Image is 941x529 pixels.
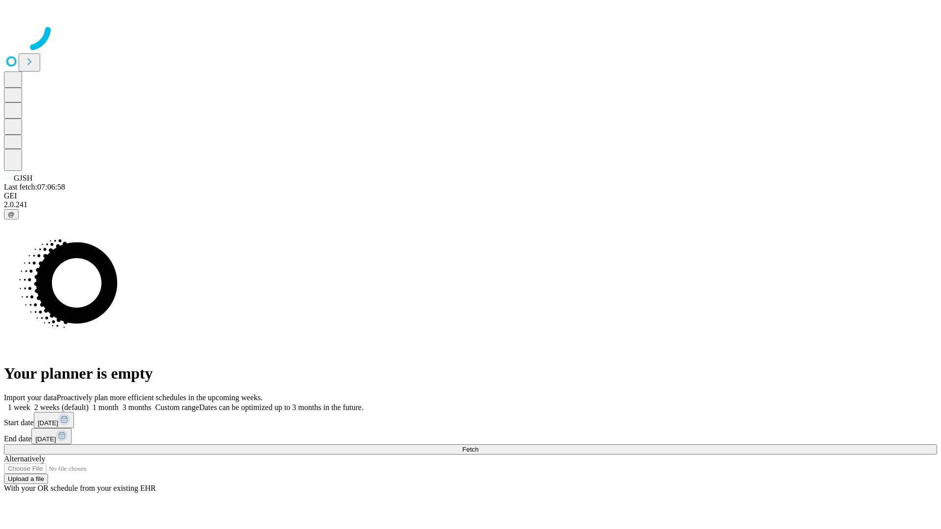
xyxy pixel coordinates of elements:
[123,403,151,411] span: 3 months
[4,393,57,402] span: Import your data
[199,403,363,411] span: Dates can be optimized up to 3 months in the future.
[4,209,19,219] button: @
[4,412,937,428] div: Start date
[4,428,937,444] div: End date
[155,403,199,411] span: Custom range
[4,183,65,191] span: Last fetch: 07:06:58
[38,419,58,427] span: [DATE]
[93,403,119,411] span: 1 month
[14,174,32,182] span: GJSH
[8,211,15,218] span: @
[4,364,937,383] h1: Your planner is empty
[34,403,89,411] span: 2 weeks (default)
[4,484,156,492] span: With your OR schedule from your existing EHR
[462,446,478,453] span: Fetch
[35,435,56,443] span: [DATE]
[4,474,48,484] button: Upload a file
[34,412,74,428] button: [DATE]
[4,192,937,200] div: GEI
[57,393,263,402] span: Proactively plan more efficient schedules in the upcoming weeks.
[31,428,72,444] button: [DATE]
[4,455,45,463] span: Alternatively
[4,444,937,455] button: Fetch
[8,403,30,411] span: 1 week
[4,200,937,209] div: 2.0.241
